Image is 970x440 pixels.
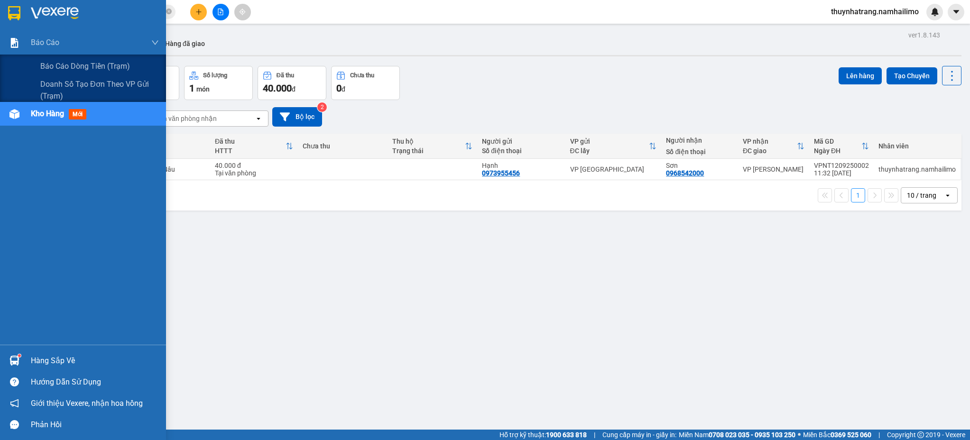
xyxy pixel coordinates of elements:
strong: 0369 525 060 [831,431,871,439]
div: Số điện thoại [666,148,733,156]
span: copyright [917,431,924,438]
span: aim [239,9,246,15]
img: icon-new-feature [931,8,939,16]
svg: open [255,115,262,122]
sup: 1 [18,354,21,357]
button: Đã thu40.000đ [258,66,326,100]
span: Cung cấp máy in - giấy in: [602,430,676,440]
sup: 2 [317,102,327,112]
div: VP [PERSON_NAME] [743,165,804,173]
span: Giới thiệu Vexere, nhận hoa hồng [31,397,143,409]
span: notification [10,399,19,408]
span: close-circle [166,9,172,14]
div: Nhân viên [878,142,956,150]
span: Hỗ trợ kỹ thuật: [499,430,587,440]
img: warehouse-icon [9,356,19,366]
button: 1 [851,188,865,202]
div: 0973955456 [482,169,520,177]
span: 0 [336,82,342,94]
div: ver 1.8.143 [908,30,940,40]
div: 1 Túi Xách Nâu [131,165,205,173]
div: VP [GEOGRAPHIC_DATA] [570,165,657,173]
th: Toggle SortBy [565,134,662,159]
div: HTTT [215,147,286,155]
div: Hướng dẫn sử dụng [31,375,159,389]
div: Sơn [666,162,733,169]
span: 1 [189,82,194,94]
span: question-circle [10,377,19,386]
div: Ngày ĐH [814,147,861,155]
div: VP nhận [743,137,797,145]
img: solution-icon [9,38,19,48]
div: Đã thu [215,137,286,145]
div: Chọn văn phòng nhận [151,114,217,123]
span: | [594,430,595,440]
span: ⚪️ [798,433,801,437]
button: file-add [212,4,229,20]
div: 11:32 [DATE] [814,169,869,177]
strong: 0708 023 035 - 0935 103 250 [709,431,795,439]
span: close-circle [166,8,172,17]
div: Chưa thu [350,72,374,79]
div: Mã GD [814,137,861,145]
span: 40.000 [263,82,292,94]
span: Miền Nam [679,430,795,440]
div: Tên món [131,137,205,145]
button: Số lượng1món [184,66,253,100]
div: VPNT1209250002 [814,162,869,169]
span: Doanh số tạo đơn theo VP gửi (trạm) [40,78,159,102]
th: Toggle SortBy [738,134,809,159]
strong: 1900 633 818 [546,431,587,439]
span: Miền Bắc [803,430,871,440]
div: Phản hồi [31,418,159,432]
button: Lên hàng [839,67,882,84]
span: down [151,39,159,46]
div: ĐC lấy [570,147,649,155]
img: logo-vxr [8,6,20,20]
div: 10 / trang [907,191,936,200]
button: caret-down [948,4,964,20]
span: thuynhatrang.namhailimo [823,6,926,18]
div: Số điện thoại [482,147,560,155]
div: thuynhatrang.namhailimo [878,165,956,173]
div: Người nhận [666,137,733,144]
button: Hàng đã giao [157,32,212,55]
div: Tại văn phòng [215,169,293,177]
div: ĐC giao [743,147,797,155]
th: Toggle SortBy [388,134,477,159]
img: warehouse-icon [9,109,19,119]
span: đ [342,85,345,93]
span: Báo cáo [31,37,59,48]
div: Thu hộ [392,137,465,145]
span: plus [195,9,202,15]
div: Số lượng [203,72,227,79]
span: món [196,85,210,93]
div: 40.000 đ [215,162,293,169]
span: caret-down [952,8,961,16]
div: Chưa thu [303,142,383,150]
button: Tạo Chuyến [887,67,937,84]
span: Kho hàng [31,109,64,118]
div: VP gửi [570,137,649,145]
div: Hạnh [482,162,560,169]
span: message [10,420,19,429]
span: | [878,430,880,440]
div: 0968542000 [666,169,704,177]
button: plus [190,4,207,20]
span: file-add [217,9,224,15]
div: Trạng thái [392,147,465,155]
th: Toggle SortBy [809,134,874,159]
div: Hàng sắp về [31,354,159,368]
button: Chưa thu0đ [331,66,400,100]
span: mới [69,109,86,119]
span: đ [292,85,296,93]
th: Toggle SortBy [210,134,298,159]
button: aim [234,4,251,20]
button: Bộ lọc [272,107,322,127]
span: Báo cáo dòng tiền (trạm) [40,60,130,72]
svg: open [944,192,952,199]
div: Người gửi [482,137,560,145]
div: Đã thu [277,72,294,79]
div: Ghi chú [131,147,205,155]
